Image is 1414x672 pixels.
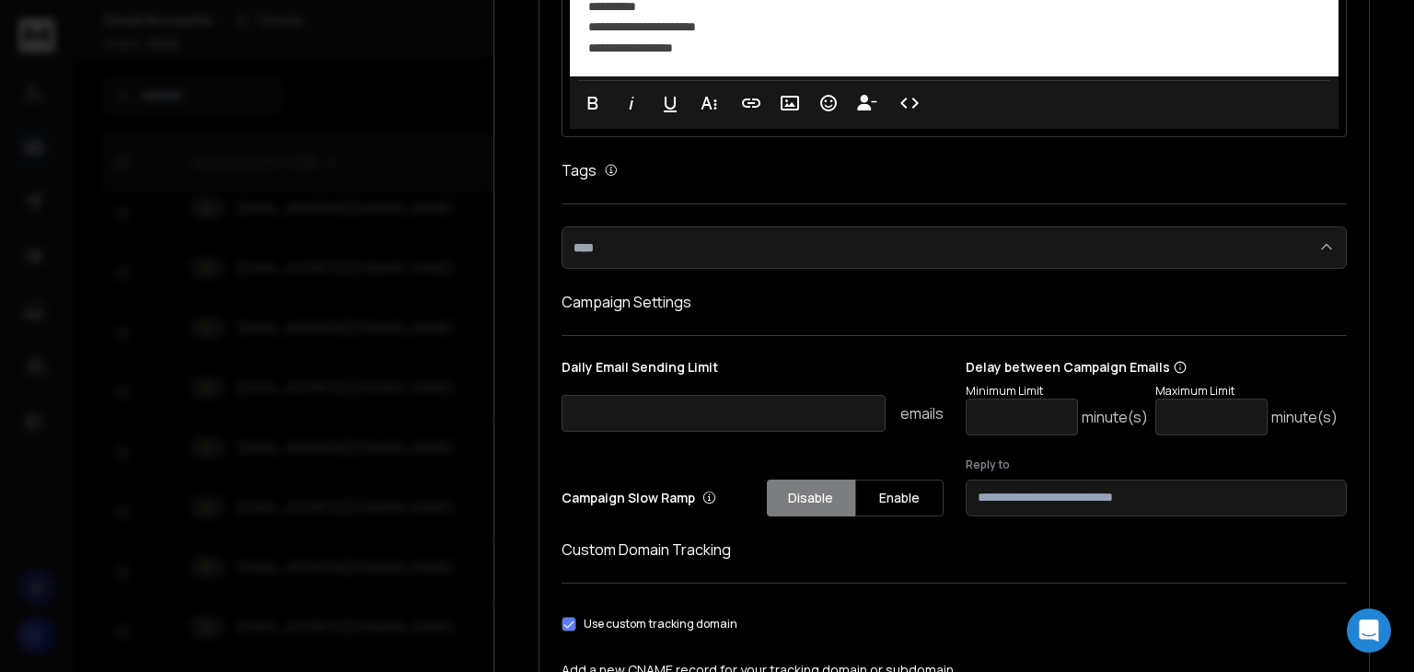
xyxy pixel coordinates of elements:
[900,402,944,424] p: emails
[562,159,597,181] h1: Tags
[1271,406,1338,428] p: minute(s)
[614,85,649,122] button: Italic (Ctrl+I)
[767,480,855,516] button: Disable
[562,539,1347,561] h1: Custom Domain Tracking
[966,384,1148,399] p: Minimum Limit
[734,85,769,122] button: Insert Link (Ctrl+K)
[1155,384,1338,399] p: Maximum Limit
[562,489,716,507] p: Campaign Slow Ramp
[892,85,927,122] button: Code View
[1082,406,1148,428] p: minute(s)
[855,480,944,516] button: Enable
[653,85,688,122] button: Underline (Ctrl+U)
[966,458,1348,472] label: Reply to
[562,358,944,384] p: Daily Email Sending Limit
[575,85,610,122] button: Bold (Ctrl+B)
[772,85,807,122] button: Insert Image (Ctrl+P)
[966,358,1338,377] p: Delay between Campaign Emails
[811,85,846,122] button: Emoticons
[1347,608,1391,653] div: Open Intercom Messenger
[562,291,1347,313] h1: Campaign Settings
[691,85,726,122] button: More Text
[850,85,885,122] button: Insert Unsubscribe Link
[584,617,737,631] label: Use custom tracking domain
